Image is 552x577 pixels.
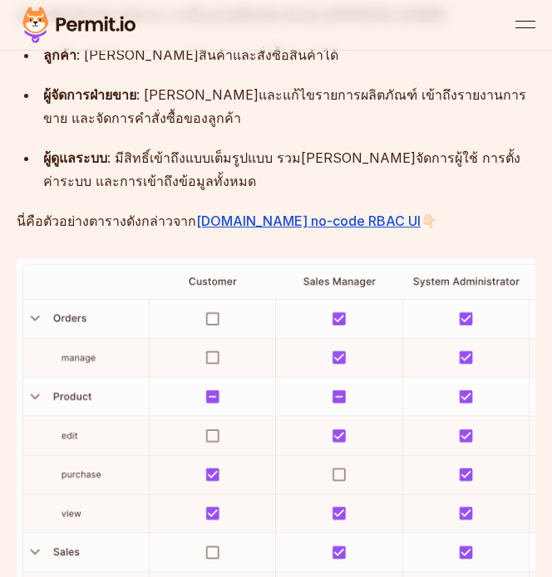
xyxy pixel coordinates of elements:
font: : มีสิทธิ์เข้าถึงแบบเต็มรูปแบบ รวม[PERSON_NAME]จัดการผู้ใช้ การตั้งค่าระบบ และการเข้าถึงข้อมูลทั้... [43,149,520,189]
font: : [PERSON_NAME]และแก้ไขรายการผลิตภัณฑ์ เข้าถึงรายงานการขาย และจัดการคำสั่งซื้อของลูกค้า [43,86,526,126]
a: [DOMAIN_NAME] no-code RBAC UI [196,213,421,229]
button: เปิดเมนู [515,15,535,35]
img: โลโก้ใบอนุญาต [17,3,141,46]
font: : [PERSON_NAME]สินค้าและสั่งซื้อสินค้าได้ [76,46,338,63]
font: ผู้ดูแลระบบ [43,149,107,166]
font: ผู้จัดการฝ่ายขาย [43,86,136,103]
font: นี่คือตัวอย่างตารางดังกล่าวจาก [17,213,196,229]
font: ลูกค้า [43,46,76,63]
font: 👇🏻 [421,213,437,229]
